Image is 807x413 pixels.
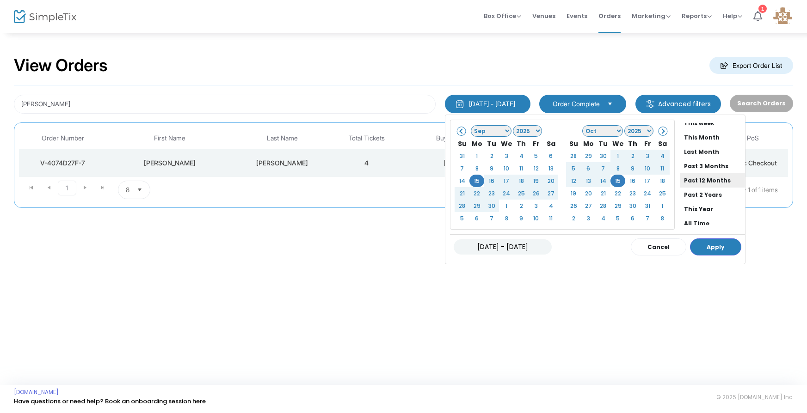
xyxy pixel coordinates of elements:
li: Past 3 Months [680,159,745,173]
div: 10/9/2025 [404,158,505,168]
td: 11 [514,162,529,175]
kendo-pager-info: 1 - 1 of 1 items [242,181,778,199]
th: We [499,137,514,150]
td: 11 [655,162,670,175]
div: Krause [235,158,329,168]
td: 5 [529,150,543,162]
td: 16 [484,175,499,187]
span: Reports [682,12,712,20]
td: 7 [484,212,499,225]
button: Cancel [631,238,686,255]
th: Tu [596,137,610,150]
li: This Month [680,130,745,145]
img: monthly [455,99,464,109]
td: 23 [484,187,499,200]
td: 27 [543,187,558,200]
div: 1 [758,5,767,13]
td: 9 [625,162,640,175]
th: Th [514,137,529,150]
td: 6 [469,212,484,225]
th: Total Tickets [332,128,402,149]
td: 17 [640,175,655,187]
td: 27 [581,200,596,212]
td: 22 [610,187,625,200]
span: Box Office [484,12,521,20]
td: 4 [332,149,402,177]
td: 3 [640,150,655,162]
div: Kasey [109,158,231,168]
td: 13 [543,162,558,175]
td: 26 [529,187,543,200]
td: 12 [529,162,543,175]
td: 3 [581,212,596,225]
a: Have questions or need help? Book an onboarding session here [14,397,206,406]
td: 5 [455,212,469,225]
td: 6 [625,212,640,225]
td: 30 [484,200,499,212]
td: 18 [655,175,670,187]
td: 10 [499,162,514,175]
td: 10 [529,212,543,225]
td: 20 [543,175,558,187]
td: 1 [610,150,625,162]
a: [DOMAIN_NAME] [14,389,59,396]
span: First Name [154,134,186,142]
td: 4 [596,212,610,225]
td: 5 [566,162,581,175]
td: 30 [596,150,610,162]
span: Order Number [42,134,84,142]
td: 30 [625,200,640,212]
td: 9 [514,212,529,225]
th: Sa [543,137,558,150]
td: 18 [514,175,529,187]
button: Select [604,99,616,109]
td: 16 [625,175,640,187]
td: 4 [543,200,558,212]
span: Public Checkout [729,159,777,167]
m-button: Export Order List [709,57,793,74]
td: 28 [566,150,581,162]
th: Mo [469,137,484,150]
div: [DATE] - [DATE] [469,99,515,109]
span: Buy Date [436,134,462,142]
span: Page 1 [58,181,76,195]
td: 19 [566,187,581,200]
td: 1 [469,150,484,162]
td: 8 [610,162,625,175]
td: 3 [529,200,543,212]
td: 20 [581,187,596,200]
td: 7 [596,162,610,175]
td: 29 [469,200,484,212]
td: 15 [469,175,484,187]
td: 14 [596,175,610,187]
td: 7 [640,212,655,225]
td: 13 [581,175,596,187]
th: Su [566,137,581,150]
li: Past 2 Years [680,188,745,202]
button: [DATE] - [DATE] [445,95,530,113]
span: Orders [598,4,621,28]
h2: View Orders [14,55,108,76]
td: 22 [469,187,484,200]
span: © 2025 [DOMAIN_NAME] Inc. [716,394,793,401]
span: Venues [532,4,555,28]
td: 2 [625,150,640,162]
li: All Time [680,216,745,231]
td: 1 [499,200,514,212]
td: 29 [581,150,596,162]
li: This Year [680,202,745,216]
td: 2 [484,150,499,162]
span: Marketing [632,12,671,20]
span: Help [723,12,742,20]
span: Events [567,4,587,28]
input: Search by name, email, phone, order number, ip address, or last 4 digits of card [14,95,436,114]
td: 7 [455,162,469,175]
td: 23 [625,187,640,200]
td: 2 [514,200,529,212]
td: 25 [514,187,529,200]
td: 12 [566,175,581,187]
button: Select [133,181,146,199]
span: Last Name [267,134,298,142]
td: 31 [455,150,469,162]
td: 4 [514,150,529,162]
